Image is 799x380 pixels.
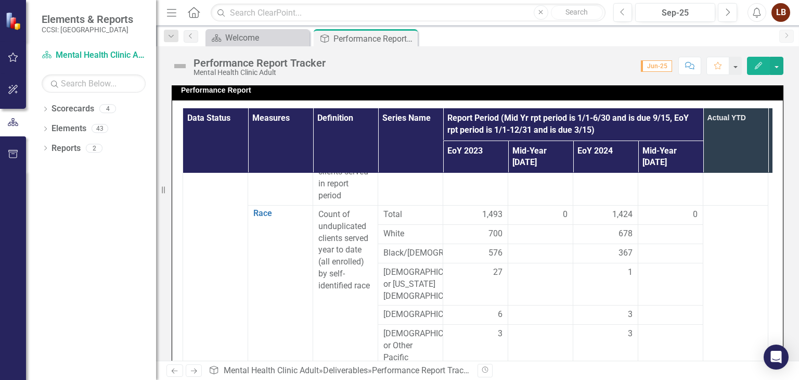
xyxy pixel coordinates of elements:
[42,74,146,93] input: Search Below...
[181,86,778,94] h3: Performance Report
[225,31,307,44] div: Welcome
[443,263,508,306] td: Double-Click to Edit
[318,209,372,292] p: Count of unduplicated clients served year to date (all enrolled) by self-identified race
[638,306,703,325] td: Double-Click to Edit
[383,328,437,375] span: [DEMOGRAPHIC_DATA] or Other Pacific Islander
[209,365,470,377] div: » »
[493,267,502,278] span: 27
[551,5,603,20] button: Search
[194,57,326,69] div: Performance Report Tracker
[693,209,698,221] span: 0
[51,103,94,115] a: Scorecards
[383,209,437,221] span: Total
[612,209,633,221] span: 1,424
[443,244,508,263] td: Double-Click to Edit
[635,3,715,22] button: Sep-25
[771,3,790,22] button: LB
[498,309,502,321] span: 6
[323,365,368,375] a: Deliverables
[565,8,588,16] span: Search
[383,267,437,302] span: [DEMOGRAPHIC_DATA] or [US_STATE][DEMOGRAPHIC_DATA]
[573,263,638,306] td: Double-Click to Edit
[99,105,116,113] div: 4
[508,306,573,325] td: Double-Click to Edit
[628,267,633,278] span: 1
[383,228,437,240] span: White
[563,209,568,221] span: 0
[618,247,633,259] span: 367
[443,325,508,379] td: Double-Click to Edit
[42,49,146,61] a: Mental Health Clinic Adult
[51,143,81,155] a: Reports
[508,224,573,244] td: Double-Click to Edit
[508,244,573,263] td: Double-Click to Edit
[383,247,437,259] span: Black/[DEMOGRAPHIC_DATA]
[333,32,415,45] div: Performance Report Tracker
[42,26,133,34] small: CCSI: [GEOGRAPHIC_DATA]
[628,328,633,340] span: 3
[372,365,474,375] div: Performance Report Tracker
[638,224,703,244] td: Double-Click to Edit
[498,328,502,340] span: 3
[508,325,573,379] td: Double-Click to Edit
[443,306,508,325] td: Double-Click to Edit
[194,69,326,77] div: Mental Health Clinic Adult
[628,309,633,321] span: 3
[641,60,672,72] span: Jun-25
[383,309,437,321] span: [DEMOGRAPHIC_DATA]
[42,13,133,26] span: Elements & Reports
[638,244,703,263] td: Double-Click to Edit
[638,263,703,306] td: Double-Click to Edit
[573,306,638,325] td: Double-Click to Edit
[51,123,86,135] a: Elements
[639,7,712,19] div: Sep-25
[224,365,319,375] a: Mental Health Clinic Adult
[488,228,502,240] span: 700
[443,224,508,244] td: Double-Click to Edit
[482,209,502,221] span: 1,493
[253,209,307,218] a: Race
[573,244,638,263] td: Double-Click to Edit
[208,31,307,44] a: Welcome
[618,228,633,240] span: 678
[573,224,638,244] td: Double-Click to Edit
[488,247,502,259] span: 576
[638,325,703,379] td: Double-Click to Edit
[92,124,108,133] div: 43
[5,12,23,30] img: ClearPoint Strategy
[86,144,102,153] div: 2
[211,4,605,22] input: Search ClearPoint...
[172,58,188,74] img: Not Defined
[573,325,638,379] td: Double-Click to Edit
[508,263,573,306] td: Double-Click to Edit
[764,345,789,370] div: Open Intercom Messenger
